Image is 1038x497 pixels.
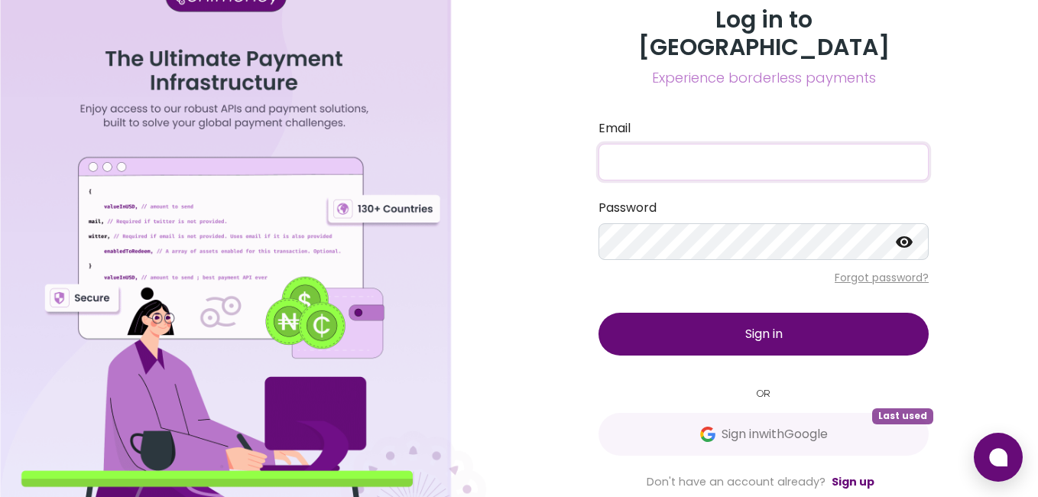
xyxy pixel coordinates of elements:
[598,313,929,356] button: Sign in
[598,6,929,61] h3: Log in to [GEOGRAPHIC_DATA]
[598,270,929,285] p: Forgot password?
[598,67,929,89] span: Experience borderless payments
[598,386,929,401] small: OR
[745,325,783,343] span: Sign in
[722,425,828,443] span: Sign in with Google
[872,408,933,424] span: Last used
[598,119,929,138] label: Email
[647,474,826,489] span: Don't have an account already?
[598,199,929,217] label: Password
[974,433,1023,482] button: Open chat window
[598,413,929,456] button: GoogleSign inwithGoogleLast used
[832,474,874,489] a: Sign up
[700,427,715,442] img: Google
